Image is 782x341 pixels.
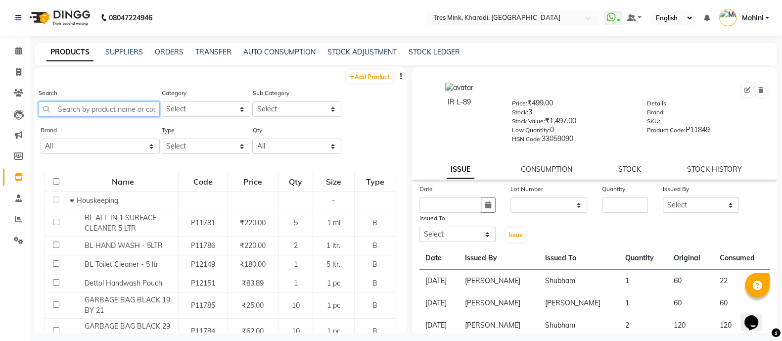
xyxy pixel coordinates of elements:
[409,48,460,56] a: STOCK LEDGER
[714,292,770,314] td: 60
[419,214,445,223] label: Issued To
[668,292,714,314] td: 60
[619,314,668,337] td: 2
[508,231,523,239] span: Issue
[243,48,316,56] a: AUTO CONSUMPTION
[292,301,300,310] span: 10
[85,295,170,315] span: GARBAGE BAG BLACK 19 BY 21
[326,241,340,250] span: 1 ltr.
[619,247,668,270] th: Quantity
[191,218,215,227] span: P11781
[25,4,93,32] img: logo
[77,196,118,205] span: Houskeeping
[332,196,335,205] span: -
[512,107,632,121] div: 3
[539,314,619,337] td: Shubham
[68,173,178,191] div: Name
[162,126,175,135] label: Type
[647,108,665,117] label: Brand:
[419,292,459,314] td: [DATE]
[242,279,264,288] span: ₹83.89
[647,117,660,126] label: SKU:
[327,301,340,310] span: 1 pc
[663,185,689,194] label: Issued By
[459,247,539,270] th: Issued By
[512,126,550,135] label: Low Quantity:
[162,89,186,97] label: Category
[668,270,714,292] td: 60
[326,260,340,269] span: 5 ltr.
[459,314,539,337] td: [PERSON_NAME]
[294,279,298,288] span: 1
[39,89,57,97] label: Search
[740,301,772,331] iframe: chat widget
[242,301,264,310] span: ₹25.00
[668,314,714,337] td: 120
[445,83,473,93] img: avatar
[294,241,298,250] span: 2
[327,218,340,227] span: 1 ml
[647,126,686,135] label: Product Code:
[419,270,459,292] td: [DATE]
[647,99,668,108] label: Details:
[512,117,545,126] label: Stock Value:
[240,241,266,250] span: ₹220.00
[191,260,215,269] span: P12149
[619,292,668,314] td: 1
[327,48,397,56] a: STOCK ADJUSTMENT
[714,270,770,292] td: 22
[294,260,298,269] span: 1
[459,270,539,292] td: [PERSON_NAME]
[512,135,542,144] label: HSN Code:
[422,97,497,107] div: IR L-89
[372,260,377,269] span: B
[372,327,377,336] span: B
[539,292,619,314] td: [PERSON_NAME]
[512,99,527,108] label: Price:
[39,101,160,117] input: Search by product name or code
[155,48,184,56] a: ORDERS
[372,279,377,288] span: B
[419,314,459,337] td: [DATE]
[85,279,162,288] span: Dettol Handwash Pouch
[714,314,770,337] td: 120
[109,4,152,32] b: 08047224946
[279,173,312,191] div: Qty
[242,327,264,336] span: ₹62.00
[347,70,392,83] a: Add Product
[191,327,215,336] span: P11784
[70,196,77,205] span: Collapse Row
[719,9,736,26] img: Mohini
[521,165,572,174] a: CONSUMPTION
[510,185,543,194] label: Lot Number
[240,218,266,227] span: ₹220.00
[327,327,340,336] span: 1 pc
[539,270,619,292] td: Shubham
[191,279,215,288] span: P12151
[741,13,763,23] span: Mohini
[191,301,215,310] span: P11785
[85,213,157,233] span: BL ALL IN 1 SURFACE CLEANER 5 LTR
[191,241,215,250] span: P11786
[512,134,632,147] div: 33059090
[512,108,528,117] label: Stock:
[252,126,262,135] label: Qty
[179,173,227,191] div: Code
[327,279,340,288] span: 1 pc
[372,301,377,310] span: B
[228,173,278,191] div: Price
[294,218,298,227] span: 5
[619,270,668,292] td: 1
[372,218,377,227] span: B
[618,165,641,174] a: STOCK
[602,185,625,194] label: Quantity
[41,126,57,135] label: Brand
[85,260,158,269] span: BL Toilet Cleaner - 5 ltr
[85,322,170,341] span: GARBAGE BAG BLACK 29 BY 39
[85,241,163,250] span: BL HAND WASH - 5LTR
[647,125,767,139] div: P11849
[292,327,300,336] span: 10
[372,241,377,250] span: B
[506,228,525,242] button: Issue
[459,292,539,314] td: [PERSON_NAME]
